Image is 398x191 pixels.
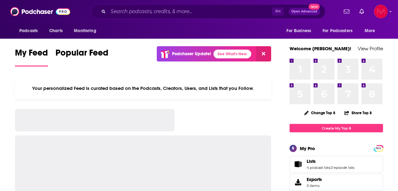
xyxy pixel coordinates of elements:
span: , [330,165,331,170]
a: Lists [292,160,304,169]
a: Show notifications dropdown [357,6,367,17]
a: Show notifications dropdown [341,6,352,17]
span: PRO [375,146,382,151]
button: Show profile menu [374,5,388,18]
span: New [309,4,320,10]
div: Search podcasts, credits, & more... [91,4,325,19]
span: Popular Feed [55,47,108,62]
img: Podchaser - Follow, Share and Rate Podcasts [10,6,70,17]
button: open menu [360,25,383,37]
a: Exports [290,174,383,191]
a: Lists [307,159,354,164]
span: Monitoring [74,27,96,35]
a: 4 podcast lists [307,165,330,170]
a: View Profile [358,46,383,51]
button: open menu [70,25,104,37]
span: Logged in as Pamelamcclure [374,5,388,18]
a: Create My Top 8 [290,124,383,132]
button: open menu [319,25,362,37]
button: Change Top 8 [300,109,339,117]
span: Podcasts [19,27,38,35]
span: For Podcasters [323,27,352,35]
span: My Feed [15,47,48,62]
p: Podchaser Update! [172,51,211,56]
div: My Pro [300,145,315,151]
span: Exports [292,178,304,187]
a: 0 episode lists [331,165,354,170]
span: More [365,27,375,35]
span: Charts [49,27,63,35]
a: My Feed [15,47,48,66]
button: Share Top 8 [344,107,372,119]
span: Open Advanced [291,10,317,13]
a: PRO [375,146,382,150]
input: Search podcasts, credits, & more... [108,7,272,17]
span: Exports [307,177,322,182]
div: Your personalized Feed is curated based on the Podcasts, Creators, Users, and Lists that you Follow. [15,78,271,99]
a: Welcome [PERSON_NAME]! [290,46,351,51]
button: open menu [282,25,319,37]
span: Lists [290,156,383,173]
span: 0 items [307,184,322,188]
button: Open AdvancedNew [289,8,320,15]
button: open menu [15,25,46,37]
span: Lists [307,159,316,164]
a: Charts [45,25,66,37]
span: For Business [286,27,311,35]
a: See What's New [213,50,251,58]
a: Popular Feed [55,47,108,66]
img: User Profile [374,5,388,18]
span: ⌘ K [272,7,284,16]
